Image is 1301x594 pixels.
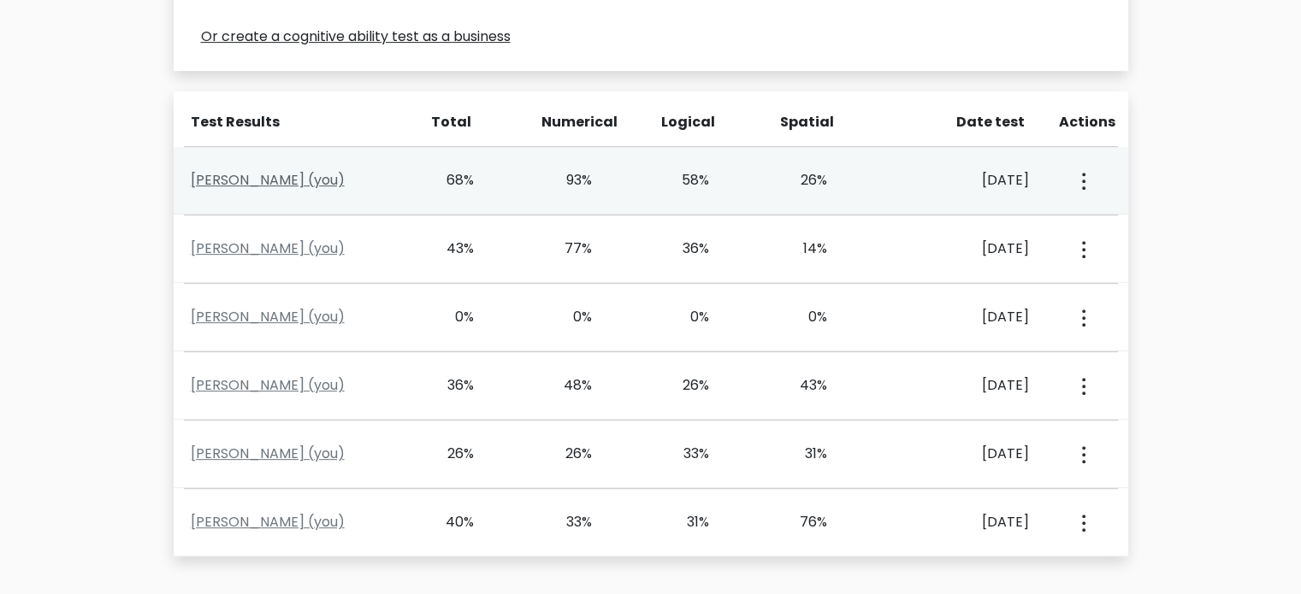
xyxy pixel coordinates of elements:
[778,444,827,464] div: 31%
[191,238,345,258] a: [PERSON_NAME] (you)
[661,512,710,532] div: 31%
[778,238,827,259] div: 14%
[778,307,827,327] div: 0%
[1059,112,1118,132] div: Actions
[543,238,592,259] div: 77%
[426,170,475,191] div: 68%
[661,170,710,191] div: 58%
[896,238,1029,259] div: [DATE]
[543,512,592,532] div: 33%
[423,112,472,132] div: Total
[896,444,1029,464] div: [DATE]
[661,375,710,396] div: 26%
[543,444,592,464] div: 26%
[191,444,345,463] a: [PERSON_NAME] (you)
[191,375,345,395] a: [PERSON_NAME] (you)
[426,444,475,464] div: 26%
[778,375,827,396] div: 43%
[426,375,475,396] div: 36%
[191,307,345,326] a: [PERSON_NAME] (you)
[896,170,1029,191] div: [DATE]
[900,112,1038,132] div: Date test
[191,170,345,190] a: [PERSON_NAME] (you)
[778,512,827,532] div: 76%
[661,307,710,327] div: 0%
[543,375,592,396] div: 48%
[426,512,475,532] div: 40%
[191,512,345,532] a: [PERSON_NAME] (you)
[778,170,827,191] div: 26%
[541,112,591,132] div: Numerical
[426,238,475,259] div: 43%
[661,112,711,132] div: Logical
[780,112,830,132] div: Spatial
[543,170,592,191] div: 93%
[191,112,402,132] div: Test Results
[896,307,1029,327] div: [DATE]
[896,375,1029,396] div: [DATE]
[661,238,710,259] div: 36%
[201,26,511,47] a: Or create a cognitive ability test as a business
[426,307,475,327] div: 0%
[661,444,710,464] div: 33%
[896,512,1029,532] div: [DATE]
[543,307,592,327] div: 0%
